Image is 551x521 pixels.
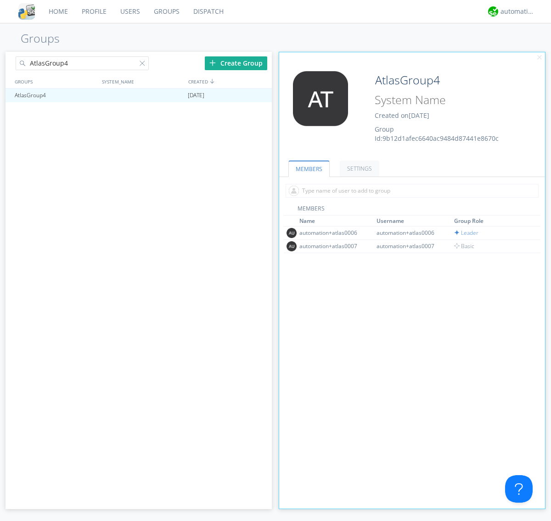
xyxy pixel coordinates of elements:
[100,75,186,88] div: SYSTEM_NAME
[12,89,98,102] div: AtlasGroup4
[454,229,478,237] span: Leader
[377,229,445,237] div: automation+atlas0006
[454,242,474,250] span: Basic
[287,228,297,238] img: 373638.png
[299,229,368,237] div: automation+atlas0006
[371,71,520,89] input: Group Name
[16,56,149,70] input: Search groups
[299,242,368,250] div: automation+atlas0007
[500,7,535,16] div: automation+atlas
[377,242,445,250] div: automation+atlas0007
[375,125,499,143] span: Group Id: 9b12d1afec6640ac9484d87441e8670c
[209,60,216,66] img: plus.svg
[12,75,97,88] div: GROUPS
[284,205,541,216] div: MEMBERS
[340,161,379,177] a: SETTINGS
[453,216,530,227] th: Toggle SortBy
[488,6,498,17] img: d2d01cd9b4174d08988066c6d424eccd
[375,216,453,227] th: Toggle SortBy
[286,71,355,126] img: 373638.png
[186,75,273,88] div: CREATED
[536,55,543,61] img: cancel.svg
[18,3,35,20] img: cddb5a64eb264b2086981ab96f4c1ba7
[298,216,376,227] th: Toggle SortBy
[409,111,429,120] span: [DATE]
[205,56,267,70] div: Create Group
[505,475,533,503] iframe: Toggle Customer Support
[286,184,539,198] input: Type name of user to add to group
[375,111,429,120] span: Created on
[288,161,330,177] a: MEMBERS
[371,91,520,109] input: System Name
[6,89,272,102] a: AtlasGroup4[DATE]
[287,241,297,251] img: 373638.png
[188,89,204,102] span: [DATE]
